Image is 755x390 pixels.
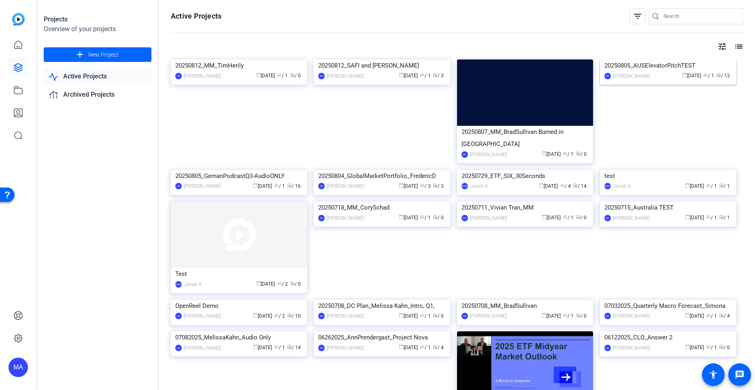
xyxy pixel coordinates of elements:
span: group [560,183,565,188]
span: [DATE] [682,73,701,78]
span: [DATE] [256,73,275,78]
span: calendar_today [253,344,258,349]
div: [PERSON_NAME] [184,72,221,80]
span: calendar_today [253,313,258,318]
div: 20250715_Australia TEST [604,201,732,214]
span: group [563,313,568,318]
span: calendar_today [399,214,404,219]
span: radio [433,183,438,188]
span: / 1 [274,183,285,189]
span: calendar_today [685,214,690,219]
span: / 2 [277,281,288,287]
span: [DATE] [399,313,418,319]
span: / 1 [420,345,431,350]
div: [PERSON_NAME] [327,72,364,80]
div: MA [604,73,611,79]
span: / 1 [706,183,717,189]
span: group [420,183,425,188]
span: group [277,281,282,286]
span: radio [433,344,438,349]
span: group [563,214,568,219]
div: Javed A [613,182,631,190]
span: / 1 [706,215,717,220]
div: 20250805_GemanPodcastQ3-AudioONLY [175,170,303,182]
span: / 4 [560,183,571,189]
span: group [274,183,279,188]
mat-icon: accessibility [708,370,718,379]
div: MA [318,313,325,319]
div: [PERSON_NAME] [327,312,364,320]
span: / 1 [277,73,288,78]
div: MA [9,358,28,377]
span: / 1 [563,151,574,157]
div: [PERSON_NAME] [462,183,468,189]
span: calendar_today [399,72,404,77]
span: group [277,72,282,77]
span: / 3 [420,183,431,189]
span: [DATE] [399,215,418,220]
span: radio [433,214,438,219]
span: radio [576,313,581,318]
span: calendar_today [682,72,687,77]
span: / 14 [287,345,301,350]
span: / 1 [563,313,574,319]
div: OpenReel Demo [175,300,303,312]
span: radio [719,313,724,318]
div: Projects [44,15,151,24]
a: Archived Projects [44,87,151,103]
span: / 0 [576,313,587,319]
div: 20250708_DC Plan_Melissa Kahn_Intro, Q1, [318,300,446,312]
span: calendar_today [542,151,547,156]
div: 07032025_Quarterly Macro Forecast_Simona [604,300,732,312]
button: New Project [44,47,151,62]
div: KO [175,313,182,319]
span: / 0 [433,313,444,319]
span: group [420,344,425,349]
div: MA [462,215,468,221]
div: MA [462,313,468,319]
div: Test [175,268,303,280]
span: / 1 [420,73,431,78]
div: [PERSON_NAME] [613,344,650,352]
span: radio [287,183,292,188]
img: blue-gradient.svg [12,13,25,25]
span: / 1 [420,313,431,319]
span: group [703,72,708,77]
span: calendar_today [256,72,261,77]
div: 06262025_AnnPrendergast_Project Nova [318,331,446,343]
span: / 0 [576,151,587,157]
span: radio [573,183,578,188]
div: [PERSON_NAME] [327,182,364,190]
span: / 0 [719,345,730,350]
span: / 4 [719,313,730,319]
span: / 4 [433,345,444,350]
span: / 10 [287,313,301,319]
span: / 1 [563,215,574,220]
span: [DATE] [542,215,561,220]
span: / 14 [573,183,587,189]
span: [DATE] [253,183,272,189]
span: / 1 [719,215,730,220]
span: / 2 [274,313,285,319]
div: MA [318,183,325,189]
div: 20250718_MM_CorySchad [318,201,446,214]
span: group [420,313,425,318]
span: [DATE] [253,345,272,350]
div: 20250807_MM_BradSullivan Burned in [GEOGRAPHIC_DATA] [462,126,589,150]
span: [DATE] [542,313,561,319]
div: Javed A [184,280,202,288]
span: radio [433,72,438,77]
span: group [274,344,279,349]
span: [DATE] [685,215,704,220]
span: radio [287,344,292,349]
div: Javed A [470,182,488,190]
div: [PERSON_NAME] [613,214,650,222]
span: / 0 [290,281,301,287]
span: / 3 [433,73,444,78]
span: calendar_today [685,183,690,188]
span: / 12 [716,73,730,78]
div: Overview of your projects [44,24,151,34]
span: group [563,151,568,156]
span: group [706,344,711,349]
div: 20250812_SAFI and [PERSON_NAME] [318,59,446,72]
